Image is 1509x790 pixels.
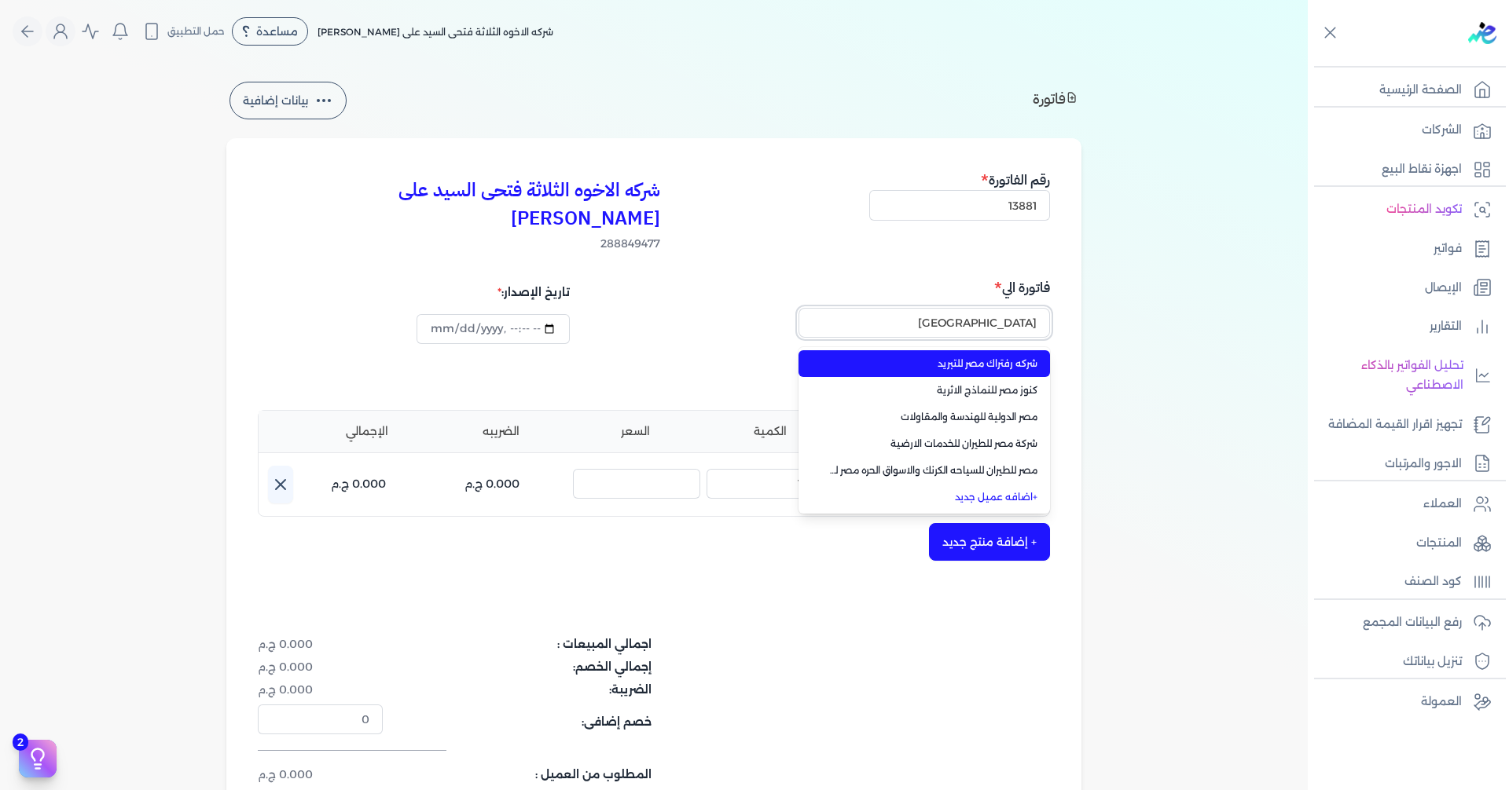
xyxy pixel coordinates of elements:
[258,636,383,653] dd: 0.000 ج.م
[1382,159,1462,180] p: اجهزة نقاط البيع
[830,383,1037,397] span: كنوز مصر للنماذج الاثرية
[417,277,569,307] div: تاريخ الإصدار:
[1416,533,1462,554] p: المنتجات
[1308,686,1500,719] a: العمولة
[229,82,347,119] button: بيانات إضافية
[13,733,28,751] span: 2
[1033,491,1037,503] span: +
[1308,153,1500,186] a: اجهزة نقاط البيع
[830,410,1037,424] span: مصر الدولية للهندسة والمقاولات
[1379,80,1462,101] p: الصفحة الرئيسية
[392,636,652,653] dt: اجمالي المبيعات :
[392,659,652,675] dt: إجمالي الخصم:
[1425,278,1462,298] p: الإيصال
[1308,232,1500,265] a: فواتير
[392,682,652,698] dt: الضريبة:
[1363,613,1462,633] p: رفع البيانات المجمع
[1423,494,1462,514] p: العملاء
[799,308,1050,338] input: إسم الشركة
[1385,454,1462,474] p: الاجور والمرتبات
[1316,356,1463,396] p: تحليل الفواتير بالذكاء الاصطناعي
[571,423,699,440] li: السعر
[258,659,383,675] dd: 0.000 ج.م
[437,423,565,440] li: الضريبه
[706,423,834,440] li: الكمية
[1468,22,1496,44] img: logo
[1308,488,1500,521] a: العملاء
[138,18,229,45] button: حمل التطبيق
[1421,692,1462,712] p: العمولة
[1033,88,1078,111] h4: فاتورة
[318,26,553,38] span: شركه الاخوه الثلاثة فتحى السيد على [PERSON_NAME]
[1308,408,1500,441] a: تجهيز اقرار القيمة المضافة
[1403,652,1462,672] p: تنزيل بياناتك
[1308,310,1500,343] a: التقارير
[258,236,660,252] span: 288849477
[258,682,383,698] dd: 0.000 ج.م
[799,308,1050,344] button: إسم الشركة
[1308,565,1500,598] a: كود الصنف
[830,357,1037,371] span: شركه رفتراك مصر للتبريد
[1308,114,1500,147] a: الشركات
[1308,606,1500,639] a: رفع البيانات المجمع
[303,423,431,440] li: الإجمالي
[1308,646,1500,678] a: تنزيل بياناتك
[869,170,1050,190] h5: رقم الفاتورة
[331,474,386,495] p: 0.000 ج.م
[659,277,1050,298] h5: فاتورة الي
[1386,199,1462,220] p: تكويد المنتجات
[1434,239,1462,259] p: فواتير
[1308,448,1500,481] a: الاجور والمرتبات
[392,766,652,783] dt: المطلوب من العميل :
[1328,415,1462,435] p: تجهيز اقرار القيمة المضافة
[830,463,1037,477] span: مصر للطيران للسياحه الكرنك والاسواق الحره مصر للطيران للسياحه الكرنك والاسواق الحر
[167,24,225,38] span: حمل التطبيق
[258,766,383,783] dd: 0.000 ج.م
[1308,272,1500,305] a: الإيصال
[830,437,1037,451] span: شركة مصر للطيران للخدمات الارضية
[464,474,520,495] p: 0.000 ج.م
[1308,74,1500,107] a: الصفحة الرئيسية
[1422,120,1462,141] p: الشركات
[19,740,57,777] button: 2
[869,190,1050,220] input: رقم الفاتورة
[1430,316,1462,337] p: التقارير
[392,704,652,734] dt: خصم إضافى:
[799,347,1050,514] ul: إسم الشركة
[1308,193,1500,226] a: تكويد المنتجات
[256,26,298,37] span: مساعدة
[1404,572,1462,592] p: كود الصنف
[830,490,1037,504] a: اضافه عميل جديد
[1308,527,1500,560] a: المنتجات
[258,176,660,232] h3: شركه الاخوه الثلاثة فتحى السيد على [PERSON_NAME]
[232,17,308,46] div: مساعدة
[1308,349,1500,402] a: تحليل الفواتير بالذكاء الاصطناعي
[929,523,1050,561] button: + إضافة منتج جديد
